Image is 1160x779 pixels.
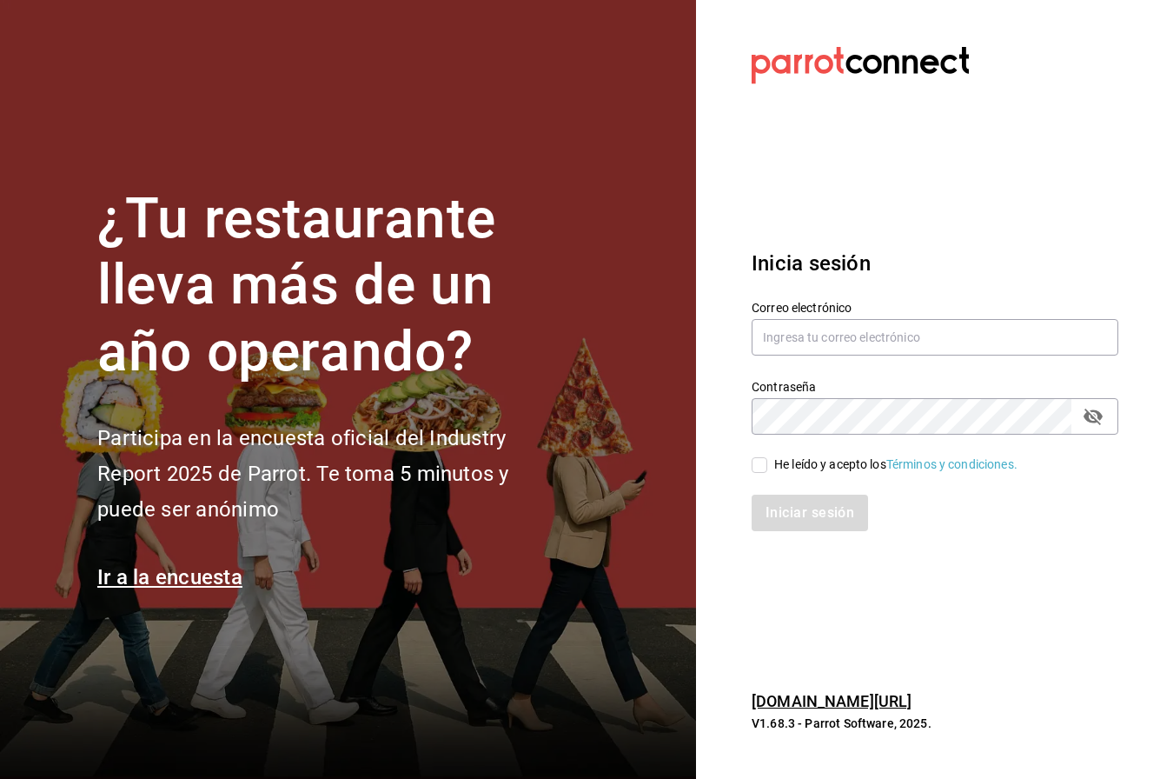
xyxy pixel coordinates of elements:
h3: Inicia sesión [752,248,1118,279]
button: passwordField [1078,402,1108,431]
a: Ir a la encuesta [97,565,242,589]
h1: ¿Tu restaurante lleva más de un año operando? [97,186,567,386]
input: Ingresa tu correo electrónico [752,319,1118,356]
a: [DOMAIN_NAME][URL] [752,692,911,710]
label: Contraseña [752,380,1118,392]
a: Términos y condiciones. [886,457,1017,471]
h2: Participa en la encuesta oficial del Industry Report 2025 de Parrot. Te toma 5 minutos y puede se... [97,421,567,527]
p: V1.68.3 - Parrot Software, 2025. [752,715,1118,732]
label: Correo electrónico [752,301,1118,313]
div: He leído y acepto los [774,456,1017,474]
